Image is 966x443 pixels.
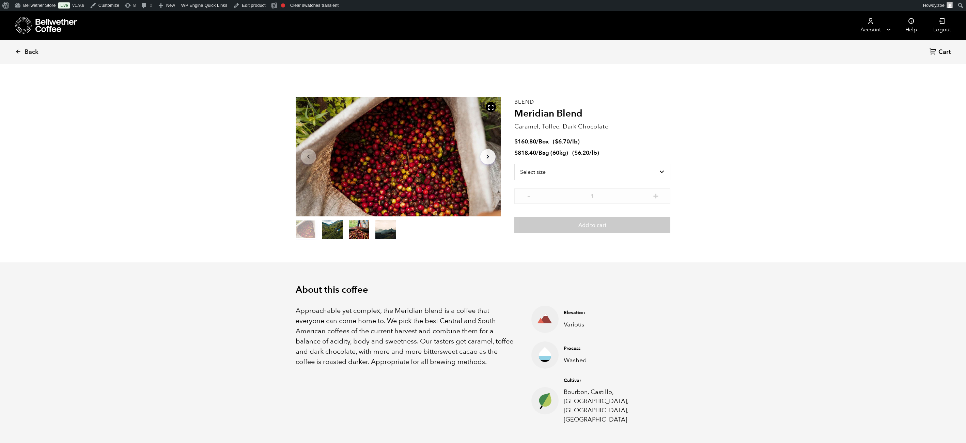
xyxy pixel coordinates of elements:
a: Live [58,2,70,9]
span: Box [539,138,549,146]
a: Help [897,11,925,40]
span: $ [555,138,558,146]
bdi: 160.80 [514,138,536,146]
div: Focus keyphrase not set [281,3,285,7]
bdi: 818.40 [514,149,536,157]
p: Various [564,320,660,329]
bdi: 6.20 [574,149,589,157]
a: Logout [925,11,959,40]
button: + [652,192,660,199]
bdi: 6.70 [555,138,570,146]
span: $ [514,149,518,157]
a: Cart [930,48,952,57]
h2: About this coffee [296,285,670,295]
p: Approachable yet complex, the Meridian blend is a coffee that everyone can come home to. We pick ... [296,306,514,367]
span: /lb [589,149,597,157]
a: Account [850,11,891,40]
span: ( ) [553,138,580,146]
p: Washed [564,356,660,365]
span: Bag (60kg) [539,149,568,157]
button: - [525,192,533,199]
span: /lb [570,138,578,146]
h2: Meridian Blend [514,108,670,120]
p: Bourbon, Castillo, [GEOGRAPHIC_DATA], [GEOGRAPHIC_DATA], [GEOGRAPHIC_DATA] [564,387,660,424]
span: ( ) [572,149,599,157]
span: / [536,138,539,146]
span: Back [25,48,38,56]
span: $ [514,138,518,146]
span: $ [574,149,578,157]
h4: Process [564,345,660,352]
span: Cart [938,48,951,56]
h4: Cultivar [564,377,660,384]
h4: Elevation [564,309,660,316]
span: / [536,149,539,157]
p: Caramel, Toffee, Dark Chocolate [514,122,670,131]
button: Add to cart [514,217,670,233]
span: zoe [937,3,945,8]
